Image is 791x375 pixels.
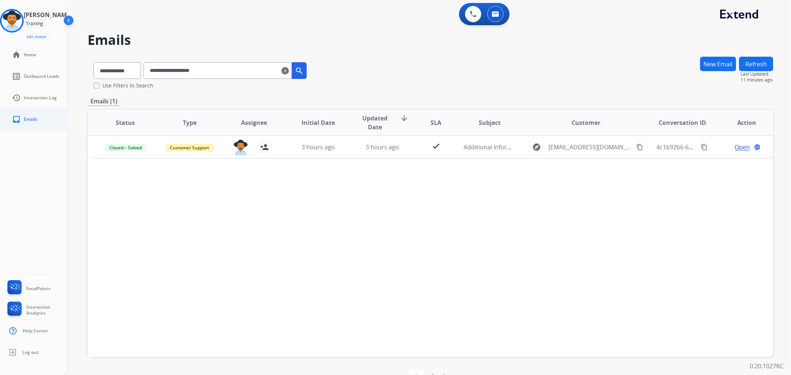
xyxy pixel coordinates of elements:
p: Emails (1) [88,97,120,106]
span: Emails [24,116,37,122]
span: Help Center [23,328,48,334]
mat-icon: explore [533,143,541,152]
span: Open [735,143,750,152]
span: Log out [22,349,39,355]
img: avatar [1,10,22,31]
span: SLA [431,118,441,127]
span: Assignee [241,118,267,127]
span: Type [183,118,197,127]
span: Status [116,118,135,127]
mat-icon: arrow_downward [400,114,409,123]
button: Edit Avatar [24,33,49,41]
span: Customer Support [166,144,214,152]
div: Training [24,19,45,28]
label: Use Filters In Search [102,82,153,89]
span: 11 minutes ago [741,77,773,83]
mat-icon: inbox [12,115,21,124]
span: Customer [571,118,600,127]
span: Additional Information Required for Your Claim [464,143,596,151]
a: FocalPoints [6,280,50,297]
mat-icon: history [12,93,21,102]
button: Refresh [739,57,773,71]
span: Closed – Solved [105,144,146,152]
h2: Emails [88,33,773,47]
a: Interaction Analytics [6,302,67,319]
span: [EMAIL_ADDRESS][DOMAIN_NAME] [549,143,633,152]
span: 4c1b92b6-6368-4994-ba31-1f175ca01dcf [656,143,768,151]
span: 3 hours ago [366,143,399,151]
span: Initial Date [301,118,335,127]
span: FocalPoints [26,286,50,292]
mat-icon: check [432,142,441,150]
span: Interaction Analytics [26,304,67,316]
mat-icon: home [12,50,21,59]
span: Outbound Leads [24,73,59,79]
p: 0.20.1027RC [750,362,784,371]
h3: [PERSON_NAME] [24,10,72,19]
mat-icon: content_copy [636,144,643,150]
span: Last Updated: [741,71,773,77]
button: New Email [700,57,736,71]
span: Home [24,52,36,58]
span: Interaction Log [24,95,57,101]
mat-icon: search [295,66,304,75]
mat-icon: language [754,144,761,150]
span: Conversation ID [659,118,706,127]
span: 3 hours ago [301,143,335,151]
span: Subject [479,118,501,127]
span: Updated Date [356,114,393,132]
mat-icon: list_alt [12,72,21,81]
mat-icon: clear [281,66,289,75]
mat-icon: content_copy [701,144,708,150]
mat-icon: person_add [260,143,269,152]
th: Action [709,110,773,136]
img: agent-avatar [233,140,248,155]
